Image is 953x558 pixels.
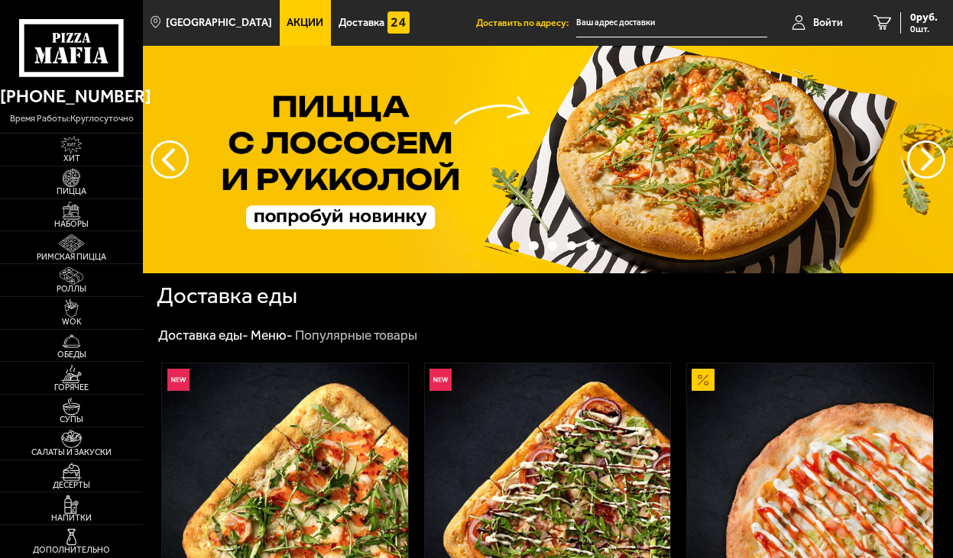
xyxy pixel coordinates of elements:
[157,285,297,307] h1: Доставка еды
[576,9,767,37] input: Ваш адрес доставки
[295,327,417,344] div: Популярные товары
[151,140,189,179] button: следующий
[548,241,557,250] button: точки переключения
[429,369,452,391] img: Новинка
[251,327,293,343] a: Меню-
[529,241,538,250] button: точки переключения
[166,18,272,28] span: [GEOGRAPHIC_DATA]
[907,140,945,179] button: предыдущий
[339,18,384,28] span: Доставка
[910,24,938,34] span: 0 шт.
[586,241,595,250] button: точки переключения
[287,18,323,28] span: Акции
[510,241,519,250] button: точки переключения
[387,11,410,34] img: 15daf4d41897b9f0e9f617042186c801.svg
[167,369,190,391] img: Новинка
[158,327,248,343] a: Доставка еды-
[692,369,714,391] img: Акционный
[476,18,576,27] span: Доставить по адресу:
[567,241,576,250] button: точки переключения
[813,18,843,28] span: Войти
[910,12,938,23] span: 0 руб.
